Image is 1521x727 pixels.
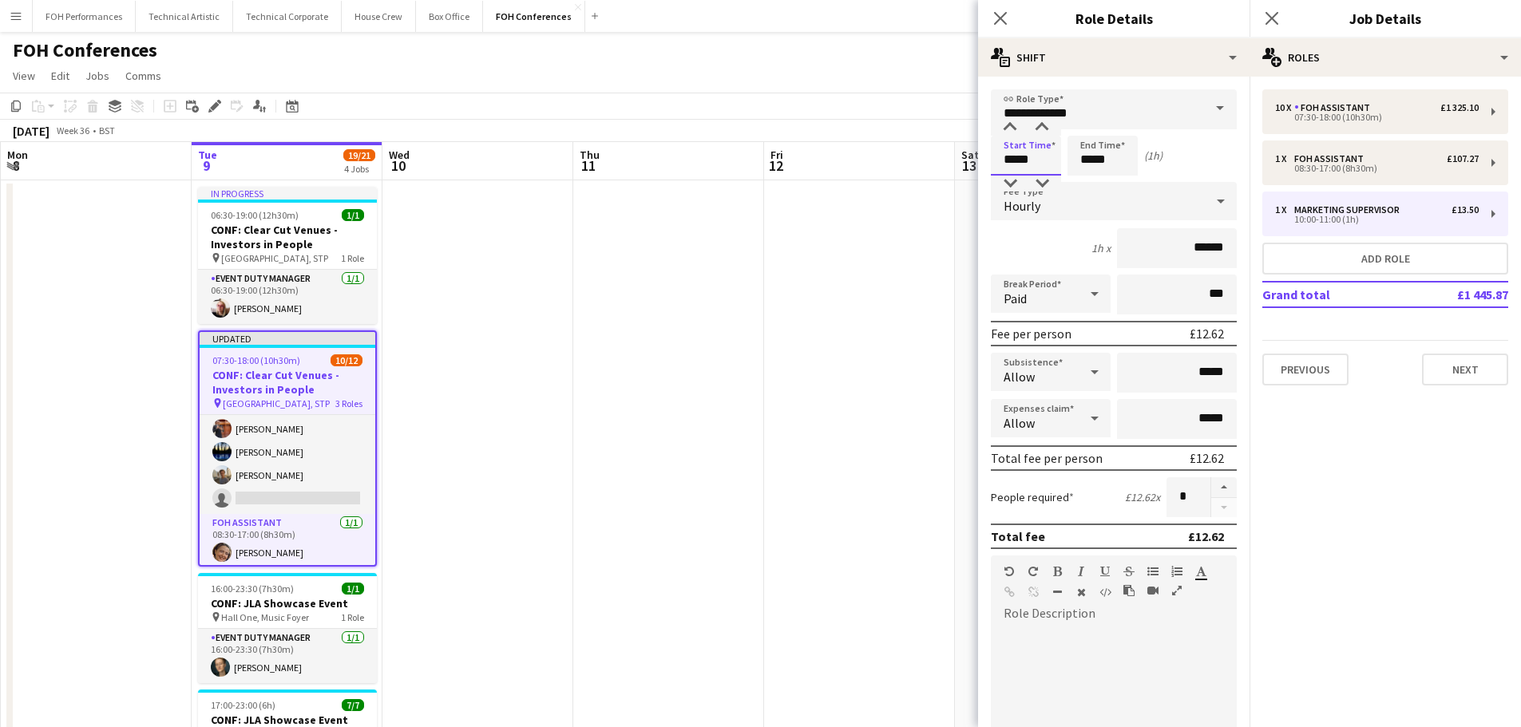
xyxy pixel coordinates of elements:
span: 9 [196,156,217,175]
span: View [13,69,35,83]
a: Comms [119,65,168,86]
button: Clear Formatting [1075,586,1087,599]
div: Fee per person [991,326,1071,342]
span: 10/12 [331,354,362,366]
h3: Job Details [1250,8,1521,29]
div: In progress [198,187,377,200]
span: 10 [386,156,410,175]
div: Roles [1250,38,1521,77]
div: 1 x [1275,204,1294,215]
app-card-role: FOH Assistant1/108:30-17:00 (8h30m)[PERSON_NAME] [200,514,375,568]
button: House Crew [342,1,416,32]
button: Unordered List [1147,565,1159,578]
h3: Role Details [978,8,1250,29]
button: Bold [1052,565,1063,578]
span: Hourly [1004,198,1040,214]
span: 16:00-23:30 (7h30m) [211,583,294,595]
div: £12.62 [1188,528,1224,544]
span: 1/1 [342,209,364,221]
span: [GEOGRAPHIC_DATA], STP [223,397,330,409]
div: Updated [200,332,375,345]
button: Underline [1099,565,1111,578]
button: Italic [1075,565,1087,578]
button: Text Color [1195,565,1206,578]
div: Total fee [991,528,1045,544]
span: Mon [7,148,28,162]
button: Increase [1211,477,1237,498]
div: £107.27 [1447,153,1479,164]
h3: CONF: JLA Showcase Event [198,713,377,727]
div: 10 x [1275,102,1294,113]
span: Jobs [85,69,109,83]
button: Insert video [1147,584,1159,597]
span: Hall One, Music Foyer [221,611,309,623]
span: 11 [577,156,600,175]
div: £12.62 [1190,450,1224,466]
div: BST [99,124,115,136]
span: 8 [5,156,28,175]
button: Redo [1028,565,1039,578]
div: [DATE] [13,123,50,139]
app-card-role: Event Duty Manager1/106:30-19:00 (12h30m)[PERSON_NAME] [198,270,377,324]
div: 10:00-11:00 (1h) [1275,215,1479,223]
app-card-role: Event Duty Manager1/116:00-23:30 (7h30m)[PERSON_NAME] [198,629,377,683]
div: Total fee per person [991,450,1103,466]
button: Box Office [416,1,483,32]
label: People required [991,490,1074,504]
button: FOH Performances [33,1,136,32]
button: Strikethrough [1123,565,1135,578]
button: Next [1422,354,1508,385]
button: Technical Corporate [233,1,342,32]
button: Undo [1004,565,1015,578]
span: Thu [580,148,600,162]
div: £12.62 [1190,326,1224,342]
span: 7/7 [342,699,364,711]
div: FOH Assistant [1294,153,1370,164]
button: Ordered List [1171,565,1182,578]
span: Paid [1004,290,1027,306]
span: Wed [389,148,410,162]
a: Jobs [79,65,116,86]
a: Edit [45,65,76,86]
button: Paste as plain text [1123,584,1135,597]
span: Comms [125,69,161,83]
span: 12 [768,156,783,175]
span: 1/1 [342,583,364,595]
span: Sat [961,148,979,162]
button: Previous [1262,354,1349,385]
div: Shift [978,38,1250,77]
div: (1h) [1144,148,1163,163]
span: [GEOGRAPHIC_DATA], STP [221,252,328,264]
app-job-card: In progress06:30-19:00 (12h30m)1/1CONF: Clear Cut Venues - Investors in People [GEOGRAPHIC_DATA],... [198,187,377,324]
div: £13.50 [1452,204,1479,215]
div: £12.62 x [1125,490,1160,504]
button: Technical Artistic [136,1,233,32]
h3: CONF: JLA Showcase Event [198,596,377,610]
button: Fullscreen [1171,584,1182,597]
a: View [6,65,42,86]
span: 07:30-18:00 (10h30m) [212,354,300,366]
div: 4 Jobs [344,163,374,175]
app-job-card: 16:00-23:30 (7h30m)1/1CONF: JLA Showcase Event Hall One, Music Foyer1 RoleEvent Duty Manager1/116... [198,573,377,683]
span: 1 Role [341,252,364,264]
span: Allow [1004,415,1035,431]
div: FOH Assistant [1294,102,1376,113]
span: 19/21 [343,149,375,161]
div: Updated07:30-18:00 (10h30m)10/12CONF: Clear Cut Venues - Investors in People [GEOGRAPHIC_DATA], S... [198,330,377,567]
div: 1h x [1091,241,1111,255]
div: Marketing Supervisor [1294,204,1406,215]
button: Add role [1262,243,1508,275]
span: Edit [51,69,69,83]
td: £1 445.87 [1408,282,1508,307]
span: 13 [959,156,979,175]
td: Grand total [1262,282,1408,307]
h1: FOH Conferences [13,38,157,62]
button: FOH Conferences [483,1,585,32]
h3: CONF: Clear Cut Venues - Investors in People [198,223,377,251]
span: 1 Role [341,611,364,623]
div: 1 x [1275,153,1294,164]
span: Fri [770,148,783,162]
h3: CONF: Clear Cut Venues - Investors in People [200,368,375,397]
